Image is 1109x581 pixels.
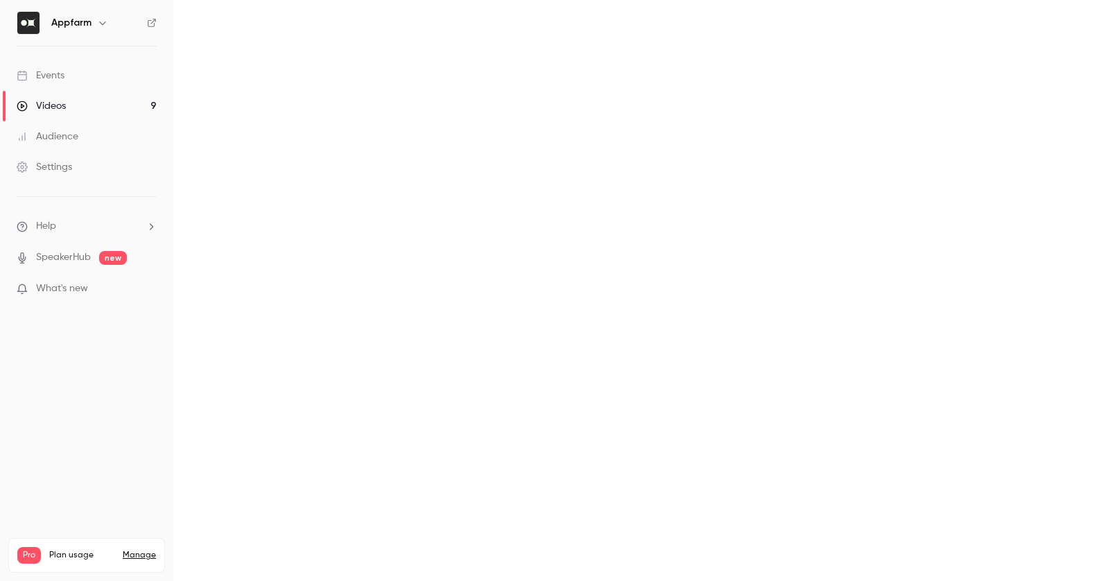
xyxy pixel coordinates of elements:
[17,99,66,113] div: Videos
[36,250,91,265] a: SpeakerHub
[17,12,40,34] img: Appfarm
[17,160,72,174] div: Settings
[36,219,56,234] span: Help
[17,130,78,144] div: Audience
[36,281,88,296] span: What's new
[51,16,91,30] h6: Appfarm
[140,283,157,295] iframe: Noticeable Trigger
[17,69,64,83] div: Events
[99,251,127,265] span: new
[17,219,157,234] li: help-dropdown-opener
[17,547,41,564] span: Pro
[49,550,114,561] span: Plan usage
[123,550,156,561] a: Manage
